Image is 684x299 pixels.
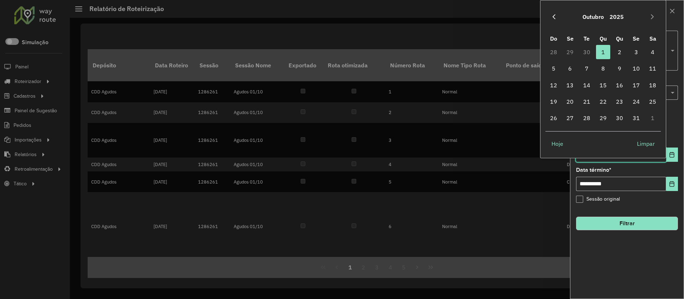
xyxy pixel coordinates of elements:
span: 11 [646,61,660,76]
span: 21 [580,94,594,109]
td: 17 [628,77,644,93]
span: 20 [563,94,577,109]
span: Sa [649,35,656,42]
td: 16 [611,77,628,93]
span: 6 [563,61,577,76]
td: 9 [611,60,628,77]
button: Hoje [545,136,569,151]
td: 11 [644,60,661,77]
span: 26 [546,111,561,125]
button: Choose Year [607,8,627,25]
td: 22 [595,93,611,110]
span: 5 [546,61,561,76]
td: 15 [595,77,611,93]
span: Qu [616,35,623,42]
span: Qu [600,35,607,42]
td: 6 [562,60,578,77]
button: Choose Month [580,8,607,25]
span: 12 [546,78,561,92]
td: 28 [545,44,562,60]
button: Next Month [647,11,658,22]
span: 19 [546,94,561,109]
button: Filtrar [576,217,678,230]
td: 31 [628,110,644,126]
span: 22 [596,94,610,109]
span: Do [550,35,557,42]
td: 20 [562,93,578,110]
span: 14 [580,78,594,92]
td: 23 [611,93,628,110]
td: 26 [545,110,562,126]
span: Se [633,35,639,42]
label: Data término [576,166,611,174]
span: 1 [596,45,610,59]
span: 9 [612,61,627,76]
td: 19 [545,93,562,110]
span: 18 [646,78,660,92]
span: 16 [612,78,627,92]
td: 3 [628,44,644,60]
td: 24 [628,93,644,110]
span: 4 [646,45,660,59]
td: 1 [644,110,661,126]
td: 18 [644,77,661,93]
span: 29 [596,111,610,125]
span: 30 [612,111,627,125]
td: 1 [595,44,611,60]
span: 24 [629,94,643,109]
span: 10 [629,61,643,76]
td: 30 [611,110,628,126]
span: 2 [612,45,627,59]
td: 29 [562,44,578,60]
td: 7 [578,60,595,77]
td: 28 [578,110,595,126]
td: 10 [628,60,644,77]
td: 14 [578,77,595,93]
span: 27 [563,111,577,125]
button: Choose Date [666,177,678,191]
span: Hoje [551,139,563,148]
span: Se [567,35,574,42]
td: 12 [545,77,562,93]
span: 7 [580,61,594,76]
td: 25 [644,93,661,110]
span: 28 [580,111,594,125]
td: 29 [595,110,611,126]
td: 5 [545,60,562,77]
span: 3 [629,45,643,59]
td: 8 [595,60,611,77]
span: 31 [629,111,643,125]
td: 27 [562,110,578,126]
span: 25 [646,94,660,109]
span: Te [584,35,590,42]
td: 30 [578,44,595,60]
td: 21 [578,93,595,110]
td: 2 [611,44,628,60]
span: 23 [612,94,627,109]
td: 4 [644,44,661,60]
button: Limpar [631,136,661,151]
button: Previous Month [548,11,560,22]
span: 8 [596,61,610,76]
span: Limpar [637,139,655,148]
span: 13 [563,78,577,92]
span: 15 [596,78,610,92]
label: Sessão original [576,195,620,203]
span: 17 [629,78,643,92]
td: 13 [562,77,578,93]
button: Choose Date [666,148,678,162]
